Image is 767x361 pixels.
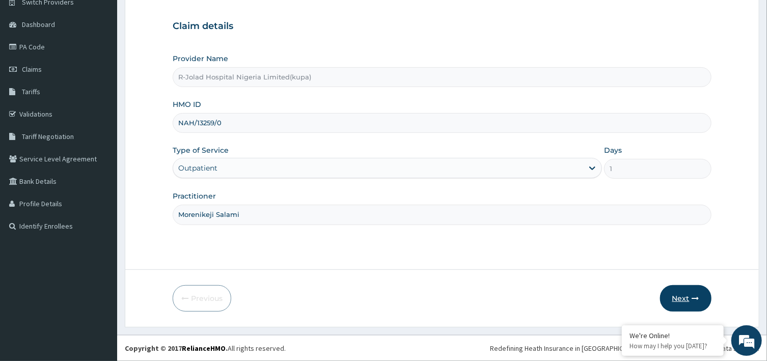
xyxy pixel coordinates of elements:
[629,331,716,340] div: We're Online!
[173,113,711,133] input: Enter HMO ID
[173,205,711,225] input: Enter Name
[53,57,171,70] div: Chat with us now
[604,145,622,155] label: Days
[490,343,759,353] div: Redefining Heath Insurance in [GEOGRAPHIC_DATA] using Telemedicine and Data Science!
[19,51,41,76] img: d_794563401_company_1708531726252_794563401
[167,5,191,30] div: Minimize live chat window
[22,20,55,29] span: Dashboard
[182,344,226,353] a: RelianceHMO
[5,247,194,283] textarea: Type your message and hit 'Enter'
[173,191,216,201] label: Practitioner
[660,285,711,312] button: Next
[173,53,228,64] label: Provider Name
[173,285,231,312] button: Previous
[173,145,229,155] label: Type of Service
[22,87,40,96] span: Tariffs
[173,99,201,109] label: HMO ID
[59,113,141,216] span: We're online!
[22,132,74,141] span: Tariff Negotiation
[22,65,42,74] span: Claims
[629,342,716,350] p: How may I help you today?
[173,21,711,32] h3: Claim details
[178,163,217,173] div: Outpatient
[117,335,767,361] footer: All rights reserved.
[125,344,228,353] strong: Copyright © 2017 .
